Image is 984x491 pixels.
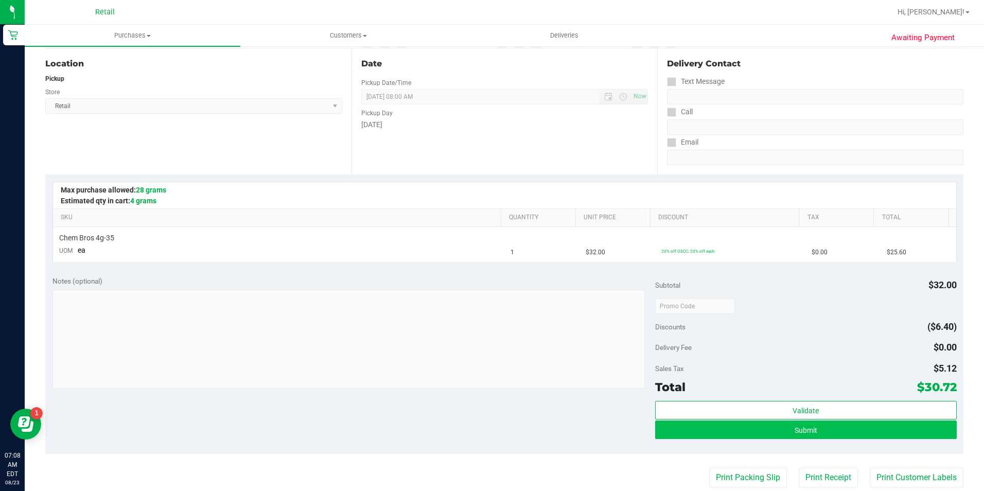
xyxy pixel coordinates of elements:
[655,401,957,419] button: Validate
[509,214,571,222] a: Quantity
[241,31,455,40] span: Customers
[655,299,735,314] input: Promo Code
[10,409,41,440] iframe: Resource center
[536,31,592,40] span: Deliveries
[661,249,714,254] span: 20% off OSCC: 20% off each
[655,281,680,289] span: Subtotal
[934,342,957,353] span: $0.00
[934,363,957,374] span: $5.12
[655,420,957,439] button: Submit
[5,451,20,479] p: 07:08 AM EDT
[511,248,514,257] span: 1
[917,380,957,394] span: $30.72
[927,321,957,332] span: ($6.40)
[45,87,60,97] label: Store
[52,277,102,285] span: Notes (optional)
[25,25,240,46] a: Purchases
[361,109,393,118] label: Pickup Day
[61,186,166,194] span: Max purchase allowed:
[130,197,156,205] span: 4 grams
[95,8,115,16] span: Retail
[795,426,817,434] span: Submit
[584,214,646,222] a: Unit Price
[709,468,787,487] button: Print Packing Slip
[59,233,114,243] span: Chem Bros 4g-35
[655,343,692,352] span: Delivery Fee
[882,214,944,222] a: Total
[586,248,605,257] span: $32.00
[891,32,955,44] span: Awaiting Payment
[799,468,858,487] button: Print Receipt
[361,58,648,70] div: Date
[655,318,686,336] span: Discounts
[667,74,725,89] label: Text Message
[928,279,957,290] span: $32.00
[667,119,963,135] input: Format: (999) 999-9999
[667,104,693,119] label: Call
[78,246,85,254] span: ea
[30,407,43,419] iframe: Resource center unread badge
[655,380,686,394] span: Total
[361,78,411,87] label: Pickup Date/Time
[25,31,240,40] span: Purchases
[59,247,73,254] span: UOM
[898,8,964,16] span: Hi, [PERSON_NAME]!
[361,119,648,130] div: [DATE]
[812,248,828,257] span: $0.00
[658,214,795,222] a: Discount
[887,248,906,257] span: $25.60
[136,186,166,194] span: 28 grams
[5,479,20,486] p: 08/23
[45,75,64,82] strong: Pickup
[61,197,156,205] span: Estimated qty in cart:
[667,58,963,70] div: Delivery Contact
[793,407,819,415] span: Validate
[240,25,456,46] a: Customers
[807,214,870,222] a: Tax
[456,25,672,46] a: Deliveries
[45,58,342,70] div: Location
[870,468,963,487] button: Print Customer Labels
[667,135,698,150] label: Email
[667,89,963,104] input: Format: (999) 999-9999
[8,30,18,40] inline-svg: Retail
[61,214,497,222] a: SKU
[655,364,684,373] span: Sales Tax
